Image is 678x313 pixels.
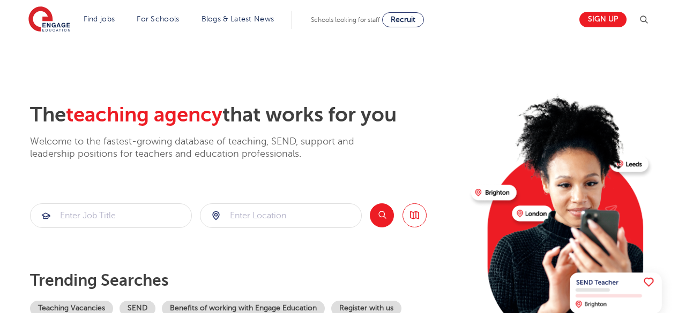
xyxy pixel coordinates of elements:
span: teaching agency [66,103,222,126]
button: Search [370,203,394,227]
span: Schools looking for staff [311,16,380,24]
img: Engage Education [28,6,70,33]
input: Submit [200,204,361,227]
a: Find jobs [84,15,115,23]
input: Submit [31,204,191,227]
p: Trending searches [30,271,463,290]
a: Sign up [579,12,627,27]
div: Submit [200,203,362,228]
a: For Schools [137,15,179,23]
p: Welcome to the fastest-growing database of teaching, SEND, support and leadership positions for t... [30,135,384,161]
a: Blogs & Latest News [202,15,274,23]
a: Recruit [382,12,424,27]
h2: The that works for you [30,103,463,127]
div: Submit [30,203,192,228]
span: Recruit [391,16,415,24]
